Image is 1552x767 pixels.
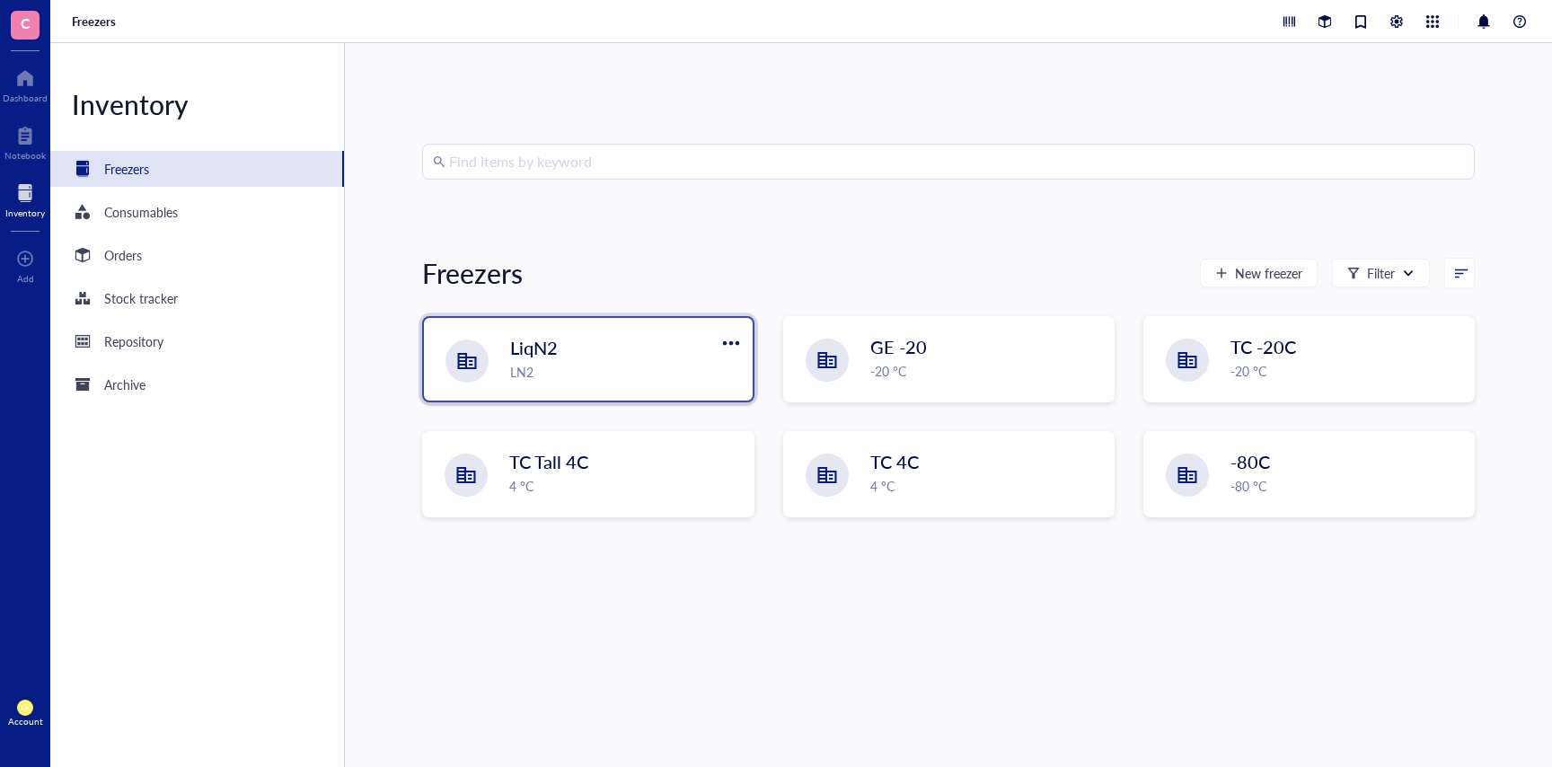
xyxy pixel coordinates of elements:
div: Notebook [4,150,46,161]
a: Repository [50,323,344,359]
a: Freezers [72,13,119,30]
span: -80C [1230,449,1270,474]
div: Consumables [104,202,178,222]
div: Stock tracker [104,288,178,308]
div: Freezers [422,255,523,291]
span: TC -20C [1230,334,1296,359]
a: Inventory [5,179,45,218]
a: Archive [50,366,344,402]
span: TC 4C [870,449,919,474]
div: Repository [104,331,163,351]
a: Freezers [50,151,344,187]
div: 4 °C [870,476,1103,496]
div: Inventory [50,86,344,122]
a: Orders [50,237,344,273]
div: Filter [1367,263,1395,283]
div: -20 °C [1230,361,1463,381]
div: Add [17,273,34,284]
span: New freezer [1235,266,1302,280]
a: Dashboard [3,64,48,103]
div: Freezers [104,159,149,179]
button: New freezer [1200,259,1318,287]
span: GE -20 [870,334,927,359]
div: -20 °C [870,361,1103,381]
div: Account [8,716,43,727]
span: KH [21,704,31,712]
a: Consumables [50,194,344,230]
span: LiqN2 [510,335,558,360]
div: Inventory [5,207,45,218]
div: Dashboard [3,93,48,103]
div: Orders [104,245,142,265]
span: TC Tall 4C [509,449,588,474]
div: LN2 [510,362,741,382]
a: Notebook [4,121,46,161]
a: Stock tracker [50,280,344,316]
div: Archive [104,375,145,394]
span: C [21,12,31,34]
div: -80 °C [1230,476,1463,496]
div: 4 °C [509,476,742,496]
